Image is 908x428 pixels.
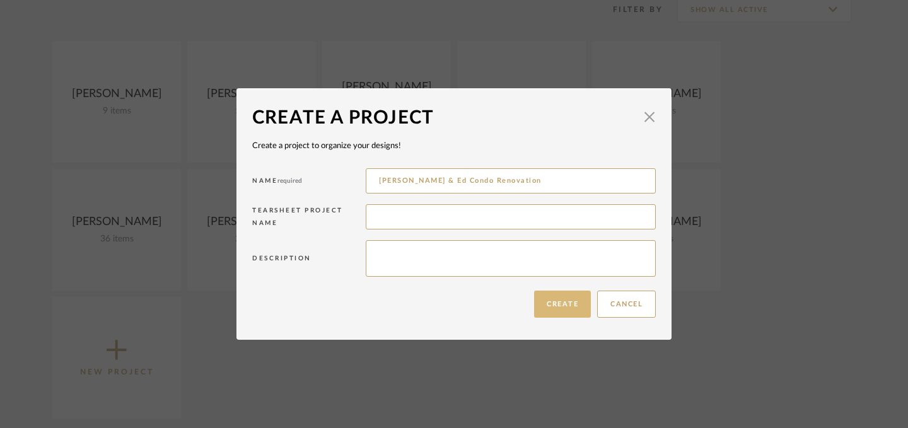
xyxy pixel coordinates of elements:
[252,104,637,132] div: Create a Project
[597,291,656,318] button: Cancel
[637,104,662,129] button: Close
[534,291,591,318] button: Create
[252,140,656,153] div: Create a project to organize your designs!
[252,252,366,269] div: Description
[277,178,302,184] span: required
[252,204,366,234] div: Tearsheet Project Name
[252,175,366,192] div: Name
